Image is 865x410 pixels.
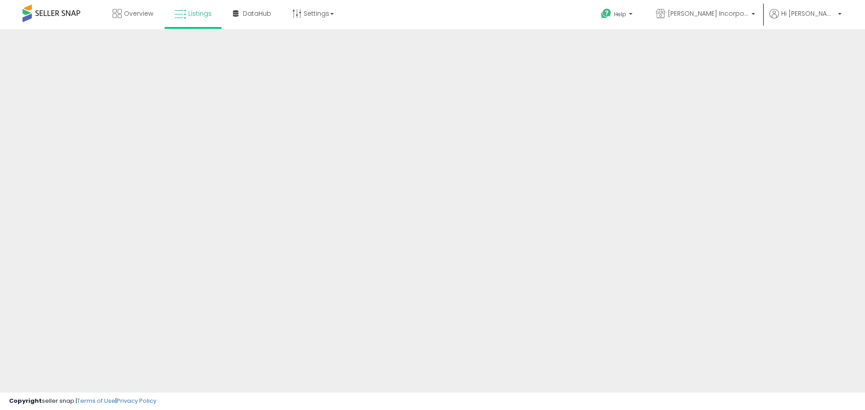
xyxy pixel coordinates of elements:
[781,9,835,18] span: Hi [PERSON_NAME]
[594,1,642,29] a: Help
[243,9,271,18] span: DataHub
[9,397,156,405] div: seller snap | |
[77,396,115,405] a: Terms of Use
[668,9,749,18] span: [PERSON_NAME] Incorporated
[124,9,153,18] span: Overview
[188,9,212,18] span: Listings
[769,9,842,29] a: Hi [PERSON_NAME]
[9,396,42,405] strong: Copyright
[601,8,612,19] i: Get Help
[614,10,626,18] span: Help
[117,396,156,405] a: Privacy Policy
